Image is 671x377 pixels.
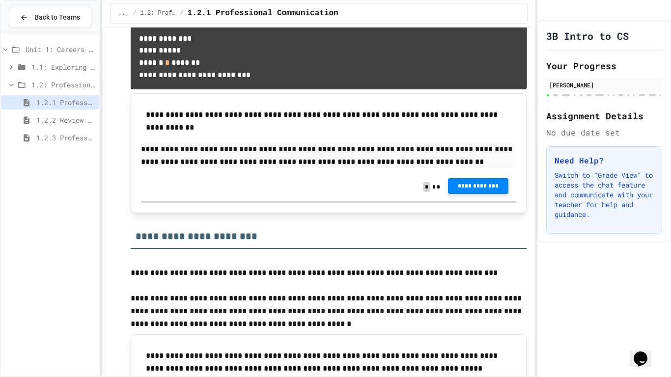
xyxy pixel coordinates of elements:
span: 1.2: Professional Communication [31,80,95,90]
h2: Assignment Details [546,109,662,123]
span: Back to Teams [34,12,80,23]
div: [PERSON_NAME] [549,81,659,89]
span: / [133,9,136,17]
span: 1.2.1 Professional Communication [187,7,338,19]
span: ... [118,9,129,17]
h3: Need Help? [555,155,654,166]
span: 1.2.3 Professional Communication Challenge [36,133,95,143]
h2: Your Progress [546,59,662,73]
iframe: chat widget [630,338,661,367]
span: 1.2: Professional Communication [140,9,176,17]
div: No due date set [546,127,662,138]
span: Unit 1: Careers & Professionalism [26,44,95,54]
h1: 3B Intro to CS [546,29,629,43]
span: / [180,9,183,17]
p: Switch to "Grade View" to access the chat feature and communicate with your teacher for help and ... [555,170,654,219]
span: 1.1: Exploring CS Careers [31,62,95,72]
span: 1.2.1 Professional Communication [36,97,95,108]
span: 1.2.2 Review - Professional Communication [36,115,95,125]
button: Back to Teams [9,7,91,28]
